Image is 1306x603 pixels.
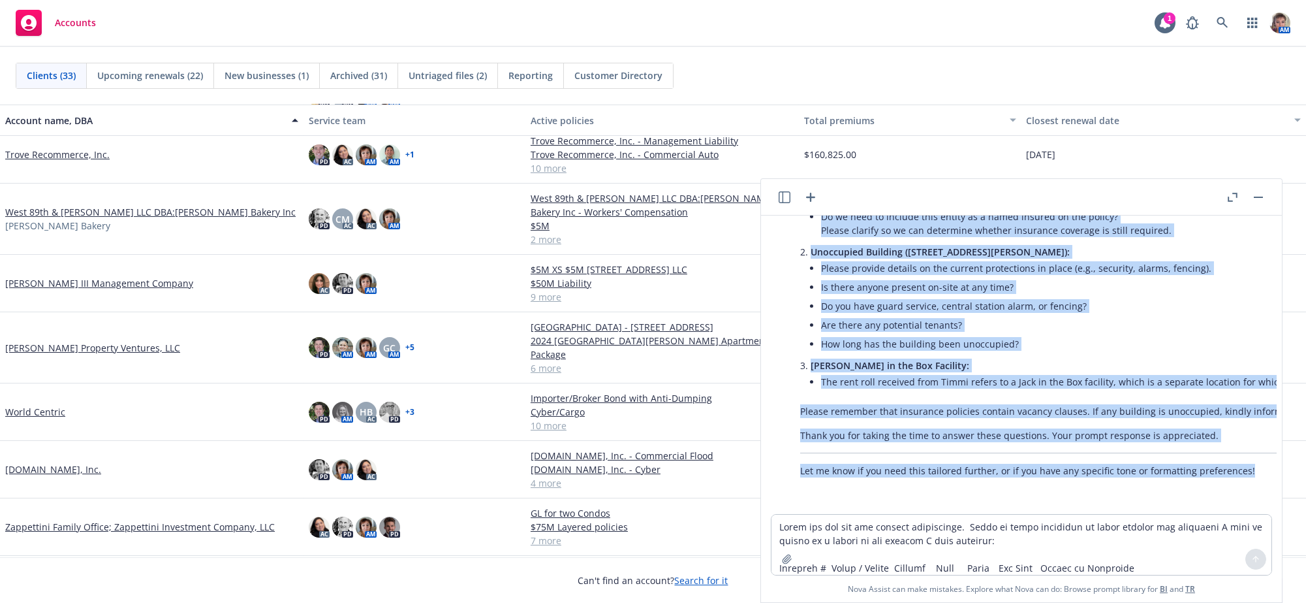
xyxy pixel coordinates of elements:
span: [PERSON_NAME] Bakery [5,219,110,233]
img: photo [309,337,330,358]
span: $160,825.00 [804,148,856,161]
a: [GEOGRAPHIC_DATA] - [STREET_ADDRESS] [531,320,794,334]
a: [PERSON_NAME] III Management Company [5,276,193,290]
img: photo [356,273,377,294]
div: 1 [1164,12,1175,24]
a: Zappettini Family Office; Zappettini Investment Company, LLC [5,520,275,534]
img: photo [332,402,353,423]
a: Trove Recommerce, Inc. [5,148,110,161]
a: 10 more [531,419,794,432]
a: Importer/Broker Bond with Anti-Dumping [531,391,794,405]
span: New businesses (1) [225,69,309,82]
span: [PERSON_NAME] in the Box Facility: [811,359,969,372]
a: GL for two Condos [531,506,794,520]
a: Search for it [675,574,728,587]
a: [DOMAIN_NAME], Inc. - Commercial Flood [531,449,794,463]
a: Report a Bug [1179,10,1205,36]
div: Total premiums [804,114,1001,127]
a: 10 more [531,161,794,175]
a: Trove Recommerce, Inc. - Management Liability [531,134,794,148]
a: + 3 [405,408,414,416]
div: Service team [309,114,520,127]
img: photo [356,517,377,538]
a: Cyber/Cargo [531,405,794,419]
a: BI [1160,583,1168,595]
img: photo [379,402,400,423]
span: Unoccupied Building ([STREET_ADDRESS][PERSON_NAME]): [811,246,1070,258]
a: $5M [531,219,794,233]
span: GC [383,341,396,355]
img: photo [309,402,330,423]
img: photo [332,144,353,165]
span: Nova Assist can make mistakes. Explore what Nova can do: Browse prompt library for and [848,576,1195,602]
span: CM [335,212,350,226]
button: Active policies [525,105,799,136]
button: Closest renewal date [1021,105,1306,136]
div: Closest renewal date [1027,114,1286,127]
img: photo [309,517,330,538]
a: 4 more [531,476,794,490]
a: [DOMAIN_NAME], Inc. [5,463,101,476]
img: photo [356,337,377,358]
img: photo [379,517,400,538]
img: photo [379,144,400,165]
a: 9 more [531,290,794,304]
button: Service team [303,105,525,136]
span: Customer Directory [574,69,662,82]
a: $75M Layered policies [531,520,794,534]
img: photo [309,208,330,229]
a: [DOMAIN_NAME], Inc. - Cyber [531,463,794,476]
a: Accounts [10,5,101,41]
a: West 89th & [PERSON_NAME] LLC DBA:[PERSON_NAME] Bakery Inc [5,205,296,219]
span: Reporting [508,69,553,82]
a: + 1 [405,151,414,159]
img: photo [356,144,377,165]
img: photo [309,144,330,165]
a: $5M XS $5M [STREET_ADDRESS] LLC [531,263,794,276]
a: Search [1209,10,1236,36]
img: photo [1269,12,1290,33]
a: West 89th & [PERSON_NAME] LLC DBA:[PERSON_NAME] Bakery Inc - Workers' Compensation [531,191,794,219]
img: photo [309,273,330,294]
span: [DATE] [1027,148,1056,161]
img: photo [332,337,353,358]
span: Upcoming renewals (22) [97,69,203,82]
a: [PERSON_NAME] Property Ventures, LLC [5,341,180,355]
img: photo [309,459,330,480]
img: photo [379,208,400,229]
a: + 5 [405,344,414,351]
span: Accounts [55,18,96,28]
a: $50M Liability [531,276,794,290]
a: 7 more [531,534,794,547]
span: Untriaged files (2) [409,69,487,82]
a: 2 more [531,233,794,246]
img: photo [356,208,377,229]
span: Archived (31) [330,69,387,82]
button: Total premiums [799,105,1021,136]
a: World Centric [5,405,65,419]
a: Switch app [1239,10,1266,36]
a: Trove Recommerce, Inc. - Commercial Auto [531,148,794,161]
a: 2024 [GEOGRAPHIC_DATA][PERSON_NAME] Apartments Package [531,334,794,361]
img: photo [332,273,353,294]
span: HB [360,405,373,419]
img: photo [356,459,377,480]
a: TR [1185,583,1195,595]
a: 6 more [531,361,794,375]
div: Active policies [531,114,794,127]
img: photo [332,459,353,480]
span: Can't find an account? [578,574,728,587]
span: Clients (33) [27,69,76,82]
img: photo [332,517,353,538]
div: Account name, DBA [5,114,284,127]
